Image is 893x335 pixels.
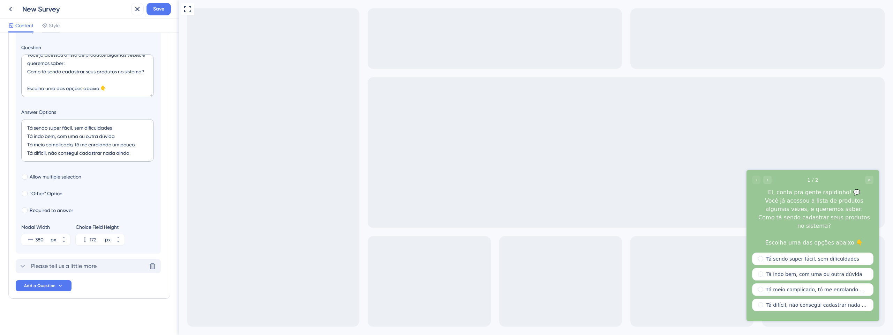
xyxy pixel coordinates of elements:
textarea: Ei, conta pra gente rapidinho! 💬 Você já acessou a lista de produtos algumas vezes, e queremos sa... [21,54,154,97]
div: Choice Field Height [76,223,125,231]
label: Answer Options [21,108,155,116]
button: Save [147,3,171,15]
span: Content [15,21,33,30]
div: New Survey [22,4,128,14]
button: px [112,240,125,245]
iframe: UserGuiding Survey [568,170,700,321]
label: Question [21,43,155,52]
span: "Other" Option [30,189,62,198]
textarea: Tá sendo super fácil, sem dificuldades Tá indo bem, com uma ou outra dúvida Tá meio complicado, t... [21,119,154,162]
div: Modal Width [21,223,70,231]
input: px [35,235,49,244]
span: Add a Question [24,283,55,289]
button: Add a Question [16,280,72,291]
button: px [112,234,125,240]
span: Save [153,5,164,13]
button: px [58,240,70,245]
span: Please tell us a little more [31,262,97,270]
span: Allow multiple selection [30,173,81,181]
div: px [105,235,111,244]
span: Required to answer [30,206,73,214]
span: Style [49,21,60,30]
button: px [58,234,70,240]
input: px [90,235,104,244]
div: px [51,235,56,244]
